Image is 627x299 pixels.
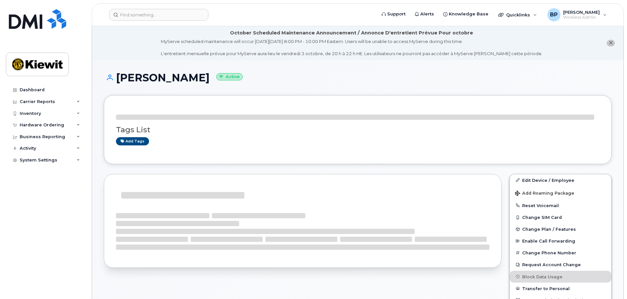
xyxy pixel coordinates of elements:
[116,137,149,145] a: Add tags
[116,126,599,134] h3: Tags List
[510,211,611,223] button: Change SIM Card
[510,271,611,283] button: Block Data Usage
[230,30,473,36] div: October Scheduled Maintenance Announcement / Annonce D'entretient Prévue Pour octobre
[510,259,611,270] button: Request Account Change
[522,239,575,244] span: Enable Call Forwarding
[510,247,611,259] button: Change Phone Number
[510,186,611,200] button: Add Roaming Package
[510,223,611,235] button: Change Plan / Features
[104,72,612,83] h1: [PERSON_NAME]
[216,73,243,81] small: Active
[510,174,611,186] a: Edit Device / Employee
[510,235,611,247] button: Enable Call Forwarding
[510,200,611,211] button: Reset Voicemail
[515,191,574,197] span: Add Roaming Package
[522,227,576,232] span: Change Plan / Features
[607,40,615,47] button: close notification
[161,38,542,57] div: MyServe scheduled maintenance will occur [DATE][DATE] 8:00 PM - 10:00 PM Eastern. Users will be u...
[510,283,611,294] button: Transfer to Personal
